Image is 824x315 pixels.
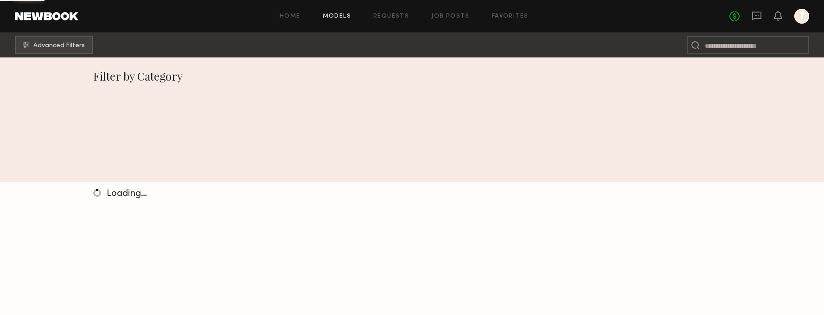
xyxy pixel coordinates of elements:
a: Requests [373,13,409,19]
a: Favorites [492,13,529,19]
a: Home [280,13,300,19]
a: Job Posts [431,13,470,19]
a: T [794,9,809,24]
div: Filter by Category [93,69,731,83]
span: Loading… [107,189,147,198]
span: Advanced Filters [33,43,85,49]
a: Models [323,13,351,19]
button: Advanced Filters [15,36,93,54]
